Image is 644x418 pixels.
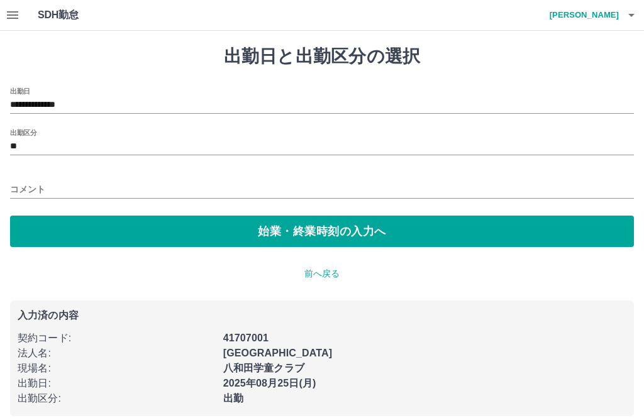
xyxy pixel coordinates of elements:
p: 出勤日 : [18,376,216,391]
button: 始業・終業時刻の入力へ [10,216,634,247]
b: 出勤 [223,393,243,404]
p: 現場名 : [18,361,216,376]
p: 入力済の内容 [18,311,626,321]
b: 41707001 [223,333,269,343]
label: 出勤区分 [10,128,36,137]
h1: 出勤日と出勤区分の選択 [10,46,634,67]
b: 2025年08月25日(月) [223,378,316,388]
b: 八和田学童クラブ [223,363,304,373]
p: 前へ戻る [10,267,634,280]
p: 法人名 : [18,346,216,361]
b: [GEOGRAPHIC_DATA] [223,348,333,358]
p: 契約コード : [18,331,216,346]
label: 出勤日 [10,86,30,96]
p: 出勤区分 : [18,391,216,406]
